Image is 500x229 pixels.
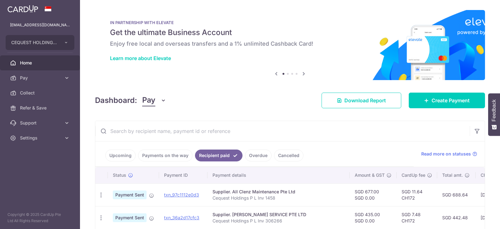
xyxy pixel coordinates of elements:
[110,40,470,48] h6: Enjoy free local and overseas transfers and a 1% unlimited Cashback Card!
[195,150,242,161] a: Recipient paid
[397,206,437,229] td: SGD 7.48 CH172
[20,75,61,81] span: Pay
[164,192,199,197] a: txn_97c1112e0d3
[432,97,470,104] span: Create Payment
[20,105,61,111] span: Refer & Save
[164,215,199,220] a: txn_36a2d17cfc3
[110,28,470,38] h5: Get the ultimate Business Account
[245,150,272,161] a: Overdue
[159,167,207,183] th: Payment ID
[322,93,401,108] a: Download Report
[95,95,137,106] h4: Dashboard:
[402,172,425,178] span: CardUp fee
[95,10,485,80] img: Renovation banner
[460,210,494,226] iframe: Opens a widget where you can find more information
[110,55,171,61] a: Learn more about Elevate
[344,97,386,104] span: Download Report
[421,151,477,157] a: Read more on statuses
[212,211,345,218] div: Supplier. [PERSON_NAME] SERVICE PTE LTD
[110,20,470,25] p: IN PARTNERSHIP WITH ELEVATE
[10,22,70,28] p: [EMAIL_ADDRESS][DOMAIN_NAME]
[11,39,57,46] span: CEQUEST HOLDINGS PTE. LTD.
[212,195,345,201] p: Cequest Holdings P L Inv 1458
[20,120,61,126] span: Support
[142,94,166,106] button: Pay
[350,183,397,206] td: SGD 677.00 SGD 0.00
[397,183,437,206] td: SGD 11.64 CH172
[350,206,397,229] td: SGD 435.00 SGD 0.00
[437,183,476,206] td: SGD 688.64
[274,150,303,161] a: Cancelled
[212,218,345,224] p: Cequest Holdings P L Inv 306266
[442,172,463,178] span: Total amt.
[207,167,350,183] th: Payment details
[95,121,470,141] input: Search by recipient name, payment id or reference
[355,172,385,178] span: Amount & GST
[142,94,155,106] span: Pay
[437,206,476,229] td: SGD 442.48
[421,151,471,157] span: Read more on statuses
[113,191,147,199] span: Payment Sent
[20,60,61,66] span: Home
[20,135,61,141] span: Settings
[212,189,345,195] div: Supplier. All Clenz Maintenance Pte Ltd
[488,93,500,136] button: Feedback - Show survey
[20,90,61,96] span: Collect
[105,150,136,161] a: Upcoming
[491,99,497,121] span: Feedback
[113,213,147,222] span: Payment Sent
[6,35,74,50] button: CEQUEST HOLDINGS PTE. LTD.
[7,5,38,13] img: CardUp
[409,93,485,108] a: Create Payment
[113,172,126,178] span: Status
[138,150,192,161] a: Payments on the way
